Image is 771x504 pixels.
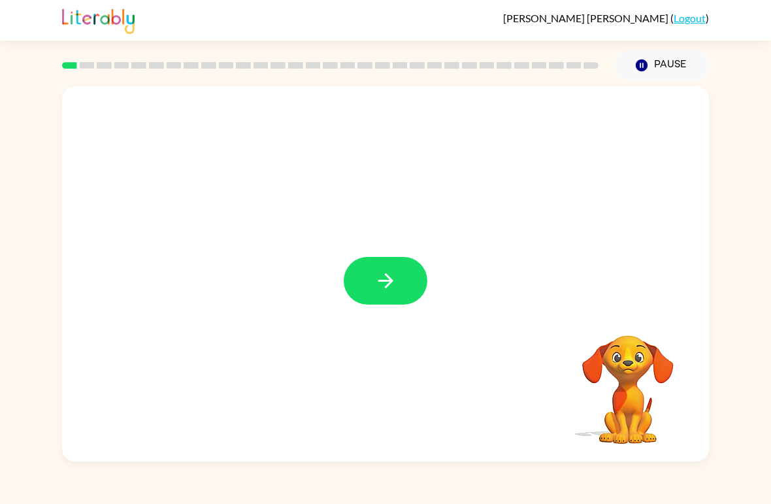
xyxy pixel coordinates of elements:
img: Literably [62,5,135,34]
div: ( ) [503,12,709,24]
span: [PERSON_NAME] [PERSON_NAME] [503,12,670,24]
a: Logout [674,12,706,24]
button: Pause [614,50,709,80]
video: Your browser must support playing .mp4 files to use Literably. Please try using another browser. [563,315,693,446]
